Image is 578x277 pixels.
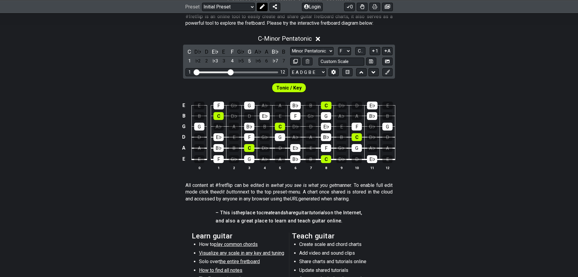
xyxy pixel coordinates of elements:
[275,112,285,120] div: E
[194,133,204,141] div: D
[229,155,239,163] div: G♭
[336,102,347,109] div: D♭
[299,258,385,267] li: Share charts and tutorials online
[226,165,242,171] th: 2
[275,102,285,109] div: A
[229,144,239,152] div: B
[236,210,243,216] em: the
[370,47,380,55] button: 1
[336,123,346,131] div: E
[188,70,191,75] div: 1
[228,48,236,56] div: toggle pitch class
[271,57,279,65] div: toggle scale degree
[180,143,188,154] td: A
[321,144,331,152] div: F
[194,57,202,65] div: toggle scale degree
[306,102,316,109] div: B
[342,68,353,76] button: Toggle horizontal chord view
[367,102,378,109] div: E♭
[185,68,288,76] div: Visible fret range
[237,57,245,65] div: toggle scale degree
[217,189,240,195] em: edit button
[180,132,188,143] td: D
[228,57,236,65] div: toggle scale degree
[220,48,228,56] div: toggle pitch class
[357,2,368,11] button: Toggle Dexterity for all fretkits
[213,133,224,141] div: E♭
[259,155,270,163] div: A♭
[382,133,393,141] div: D
[194,144,204,152] div: A
[272,165,288,171] th: 5
[202,2,255,11] select: Preset
[263,48,271,56] div: toggle pitch class
[213,144,224,152] div: B♭
[229,102,239,109] div: G♭
[290,102,301,109] div: B♭
[185,57,193,65] div: toggle scale degree
[275,133,285,141] div: G
[213,112,224,120] div: C
[276,83,302,92] span: First enable full edit mode to edit
[302,2,323,11] button: Login
[290,144,300,152] div: E♭
[355,47,365,55] button: C..
[237,48,245,56] div: toggle pitch class
[306,133,316,141] div: A
[290,123,300,131] div: D♭
[382,2,393,11] button: Create image
[259,133,270,141] div: G♭
[244,112,254,120] div: D
[382,144,393,152] div: A
[352,155,362,163] div: D
[191,165,207,171] th: 0
[280,57,288,65] div: toggle scale degree
[336,133,346,141] div: B
[271,48,279,56] div: toggle pitch class
[299,267,385,275] li: Update shared tutorials
[257,165,272,171] th: 4
[366,58,376,66] button: Store user defined scale
[185,4,200,10] span: Preset
[244,155,254,163] div: G
[246,48,253,56] div: toggle pitch class
[192,233,286,239] h2: Learn guitar
[261,210,275,216] em: create
[382,112,393,120] div: B
[244,144,254,152] div: C
[194,123,204,131] div: G
[321,155,331,163] div: C
[299,241,385,250] li: Create scale and chord charts
[180,153,188,165] td: E
[321,112,331,120] div: G
[242,165,257,171] th: 3
[244,133,254,141] div: F
[194,102,204,109] div: E
[199,250,284,256] span: Visualize any scale in any key and tuning
[185,182,393,202] p: All content at #fretflip can be edited in a manner. To enable full edit mode click the next to th...
[280,70,285,75] div: 12
[367,123,377,131] div: G♭
[180,111,188,121] td: B
[194,48,202,56] div: toggle pitch class
[290,68,326,76] select: Tuning
[382,47,393,55] button: A
[194,155,204,163] div: E
[229,133,239,141] div: E
[254,57,262,65] div: toggle scale degree
[382,58,393,66] button: Create Image
[367,155,377,163] div: E♭
[257,2,268,11] button: Edit Preset
[244,102,255,109] div: G
[352,144,362,152] div: G
[352,102,362,109] div: D
[180,121,188,132] td: G
[199,267,242,273] span: How to find all notes
[211,165,226,171] th: 1
[211,48,219,56] div: toggle pitch class
[368,68,379,76] button: Move down
[306,123,316,131] div: D
[216,209,362,216] h4: – This is place to and guitar on the Internet,
[306,144,316,152] div: E
[290,47,334,55] select: Scale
